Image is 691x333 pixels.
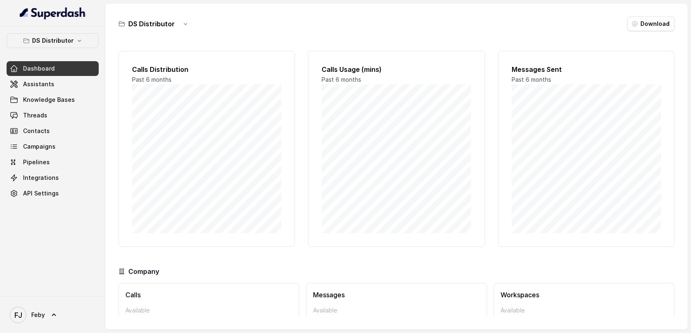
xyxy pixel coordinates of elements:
a: Pipelines [7,155,99,170]
p: Available [501,306,668,315]
a: Integrations [7,170,99,185]
span: Knowledge Bases [23,96,75,104]
span: Integrations [23,174,59,182]
a: API Settings [7,186,99,201]
button: DS Distributor [7,33,99,48]
a: Contacts [7,124,99,138]
a: Threads [7,108,99,123]
p: 17 Workspaces [501,315,668,324]
h2: Messages Sent [512,64,661,74]
span: Pipelines [23,158,50,166]
text: FJ [14,311,22,319]
h3: Workspaces [501,290,668,300]
span: Past 6 months [512,76,551,83]
a: Assistants [7,77,99,92]
span: Dashboard [23,64,55,73]
button: Download [627,16,675,31]
a: Dashboard [7,61,99,76]
p: 17973 mins [125,315,292,324]
span: Threads [23,111,47,119]
h2: Calls Distribution [132,64,281,74]
span: Past 6 months [132,76,172,83]
p: 100 messages [313,315,480,324]
h3: Messages [313,290,480,300]
p: DS Distributor [32,36,74,46]
img: light.svg [20,7,86,20]
a: Feby [7,303,99,326]
h3: Calls [125,290,292,300]
span: Contacts [23,127,50,135]
a: Knowledge Bases [7,92,99,107]
p: Available [125,306,292,315]
span: Campaigns [23,142,56,151]
h2: Calls Usage (mins) [322,64,471,74]
span: Assistants [23,80,54,88]
h3: DS Distributor [128,19,175,29]
span: Past 6 months [322,76,361,83]
span: API Settings [23,189,59,198]
p: Available [313,306,480,315]
span: Feby [31,311,45,319]
a: Campaigns [7,139,99,154]
h3: Company [128,266,159,276]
